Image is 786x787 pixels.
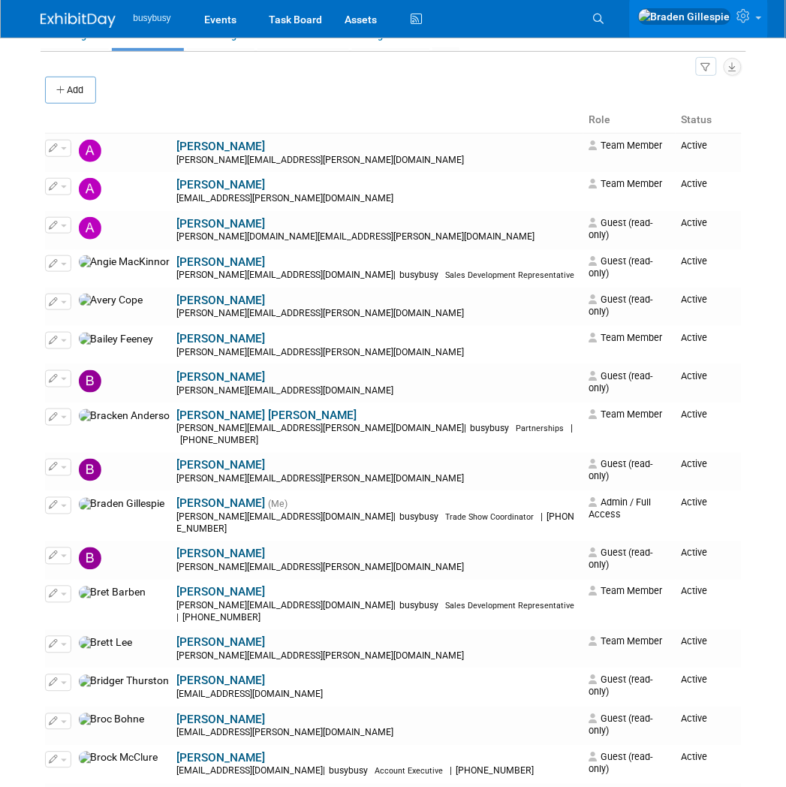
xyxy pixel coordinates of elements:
a: [PERSON_NAME] [177,586,266,599]
img: Brad Forster [79,459,101,481]
span: | [450,766,453,776]
a: [PERSON_NAME] [177,294,266,307]
a: [PERSON_NAME] [177,713,266,727]
a: [PERSON_NAME] [177,178,266,191]
span: Guest (read-only) [589,217,653,240]
img: Adam Harshman [79,140,101,162]
span: Active [682,547,708,559]
th: Status [676,107,741,133]
img: Braden Gillespie [638,8,731,25]
span: Sales Development Representative [446,602,575,611]
img: Brennan Johnson [79,547,101,570]
span: | [541,512,544,523]
span: busybusy [396,512,444,523]
a: [PERSON_NAME] [177,497,266,511]
span: Active [682,636,708,647]
span: Team Member [589,332,663,343]
span: Account Executive [375,767,444,776]
span: Active [682,294,708,305]
span: Active [682,178,708,189]
span: Sales Development Representative [446,270,575,280]
img: ExhibitDay [41,13,116,28]
span: Active [682,255,708,267]
span: Guest (read-only) [589,459,653,482]
span: | [394,270,396,280]
span: Active [682,586,708,597]
img: Bailey Feeney [79,333,154,346]
span: busybusy [396,601,444,611]
div: [PERSON_NAME][EMAIL_ADDRESS][PERSON_NAME][DOMAIN_NAME] [177,155,580,167]
a: [PERSON_NAME] [177,674,266,688]
span: [PHONE_NUMBER] [177,436,264,446]
span: [PHONE_NUMBER] [177,512,575,535]
a: [PERSON_NAME] [177,332,266,345]
span: Active [682,140,708,151]
span: [PHONE_NUMBER] [179,613,266,623]
div: [EMAIL_ADDRESS][PERSON_NAME][DOMAIN_NAME] [177,193,580,205]
span: busybusy [326,766,373,776]
span: Guest (read-only) [589,674,653,698]
span: Admin / Full Access [589,497,652,520]
span: busybusy [467,424,514,434]
span: | [465,424,467,434]
a: [PERSON_NAME] [PERSON_NAME] [177,409,357,422]
span: Team Member [589,636,663,647]
div: [PERSON_NAME][EMAIL_ADDRESS][PERSON_NAME][DOMAIN_NAME] [177,308,580,320]
span: busybusy [134,13,171,23]
span: Guest (read-only) [589,547,653,571]
img: Braden Gillespie [79,498,165,511]
div: [PERSON_NAME][EMAIL_ADDRESS][DOMAIN_NAME] [177,270,580,282]
span: Active [682,713,708,725]
span: Partnerships [516,424,565,434]
span: Guest (read-only) [589,294,653,317]
span: Team Member [589,409,663,420]
span: Active [682,752,708,763]
img: Bridger Thurston [79,675,170,689]
img: Alec Schafer [79,178,101,201]
span: Trade Show Coordinator [446,513,535,523]
div: [EMAIL_ADDRESS][DOMAIN_NAME] [177,766,580,778]
span: Guest (read-only) [589,713,653,737]
div: [EMAIL_ADDRESS][DOMAIN_NAME] [177,689,580,701]
th: Role [583,107,676,133]
span: | [394,512,396,523]
div: [PERSON_NAME][EMAIL_ADDRESS][PERSON_NAME][DOMAIN_NAME] [177,562,580,574]
div: [PERSON_NAME][EMAIL_ADDRESS][DOMAIN_NAME] [177,385,580,397]
div: [PERSON_NAME][EMAIL_ADDRESS][PERSON_NAME][DOMAIN_NAME] [177,474,580,486]
span: | [394,601,396,611]
span: busybusy [396,270,444,280]
a: [PERSON_NAME] [177,255,266,269]
img: Bret Barben [79,586,146,600]
span: Active [682,674,708,686]
a: [PERSON_NAME] [177,140,266,153]
img: Bracken Anderson [79,409,170,423]
span: Active [682,217,708,228]
img: Angie MacKinnon [79,255,170,269]
div: [PERSON_NAME][EMAIL_ADDRESS][PERSON_NAME][DOMAIN_NAME] [177,651,580,663]
span: Guest (read-only) [589,370,653,393]
span: [PHONE_NUMBER] [453,766,539,776]
img: Allen Schmidt [79,217,101,240]
img: Avery Cope [79,294,143,307]
span: | [177,613,179,623]
span: Guest (read-only) [589,255,653,279]
a: [PERSON_NAME] [177,752,266,765]
img: Broc Bohne [79,713,145,727]
span: Active [682,409,708,420]
a: [PERSON_NAME] [177,459,266,472]
div: [PERSON_NAME][EMAIL_ADDRESS][PERSON_NAME][DOMAIN_NAME] [177,424,580,447]
div: [EMAIL_ADDRESS][PERSON_NAME][DOMAIN_NAME] [177,728,580,740]
span: | [324,766,326,776]
img: Blake Ence [79,370,101,393]
span: Active [682,459,708,470]
span: Team Member [589,178,663,189]
span: (Me) [269,499,288,510]
div: [PERSON_NAME][DOMAIN_NAME][EMAIL_ADDRESS][PERSON_NAME][DOMAIN_NAME] [177,231,580,243]
img: Brett Lee [79,637,133,650]
span: Active [682,497,708,508]
span: | [571,424,574,434]
img: Brock McClure [79,752,158,765]
button: Add [45,77,96,104]
a: [PERSON_NAME] [177,636,266,650]
div: [PERSON_NAME][EMAIL_ADDRESS][PERSON_NAME][DOMAIN_NAME] [177,347,580,359]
